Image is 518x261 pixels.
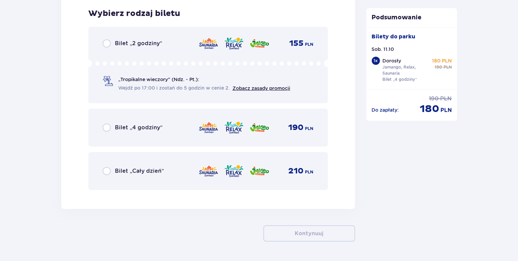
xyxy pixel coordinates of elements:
[429,95,439,102] span: 190
[305,126,314,132] span: PLN
[305,41,314,48] span: PLN
[366,14,457,22] p: Podsumowanie
[289,123,304,133] span: 190
[435,64,442,70] span: 190
[249,36,270,51] img: Jamango
[249,120,270,135] img: Jamango
[383,76,417,82] p: Bilet „4 godziny”
[115,40,162,47] span: Bilet „2 godziny”
[420,102,439,115] span: 180
[289,166,304,176] span: 210
[383,64,430,76] p: Jamango, Relax, Saunaria
[198,164,219,178] img: Saunaria
[440,95,452,102] span: PLN
[372,107,399,113] p: Do zapłaty :
[224,164,244,178] img: Relax
[432,57,452,64] p: 180 PLN
[444,64,452,70] span: PLN
[263,225,355,242] button: Kontynuuj
[249,164,270,178] img: Jamango
[198,36,219,51] img: Saunaria
[232,86,290,91] a: Zobacz zasady promocji
[115,124,162,131] span: Bilet „4 godziny”
[224,120,244,135] img: Relax
[118,76,199,83] span: „Tropikalne wieczory" (Ndz. - Pt.):
[383,57,401,64] p: Dorosły
[198,120,219,135] img: Saunaria
[295,230,324,237] p: Kontynuuj
[372,46,394,53] p: Sob. 11.10
[441,107,452,114] span: PLN
[372,33,416,40] p: Bilety do parku
[88,8,180,19] h3: Wybierz rodzaj biletu
[224,36,244,51] img: Relax
[372,57,380,65] div: 1 x
[115,167,164,175] span: Bilet „Cały dzień”
[118,85,230,91] span: Wejdź po 17:00 i zostań do 5 godzin w cenie 2.
[305,169,314,175] span: PLN
[290,38,304,49] span: 155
